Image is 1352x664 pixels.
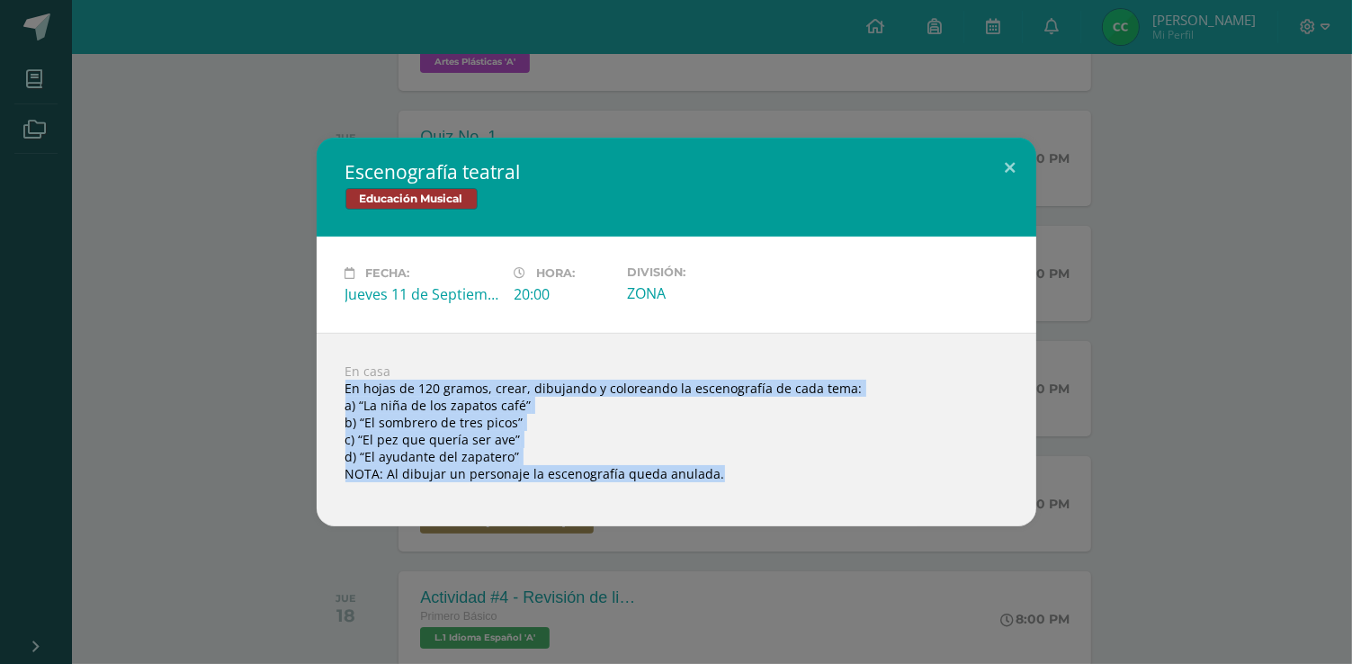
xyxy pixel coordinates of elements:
span: Educación Musical [345,188,478,210]
div: Jueves 11 de Septiembre [345,284,500,304]
label: División: [627,265,782,279]
div: ZONA [627,283,782,303]
button: Close (Esc) [985,138,1036,199]
span: Hora: [537,266,576,280]
div: En casa En hojas de 120 gramos, crear, dibujando y coloreando la escenografía de cada tema: a) “L... [317,333,1036,526]
h2: Escenografía teatral [345,159,1007,184]
span: Fecha: [366,266,410,280]
div: 20:00 [515,284,613,304]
